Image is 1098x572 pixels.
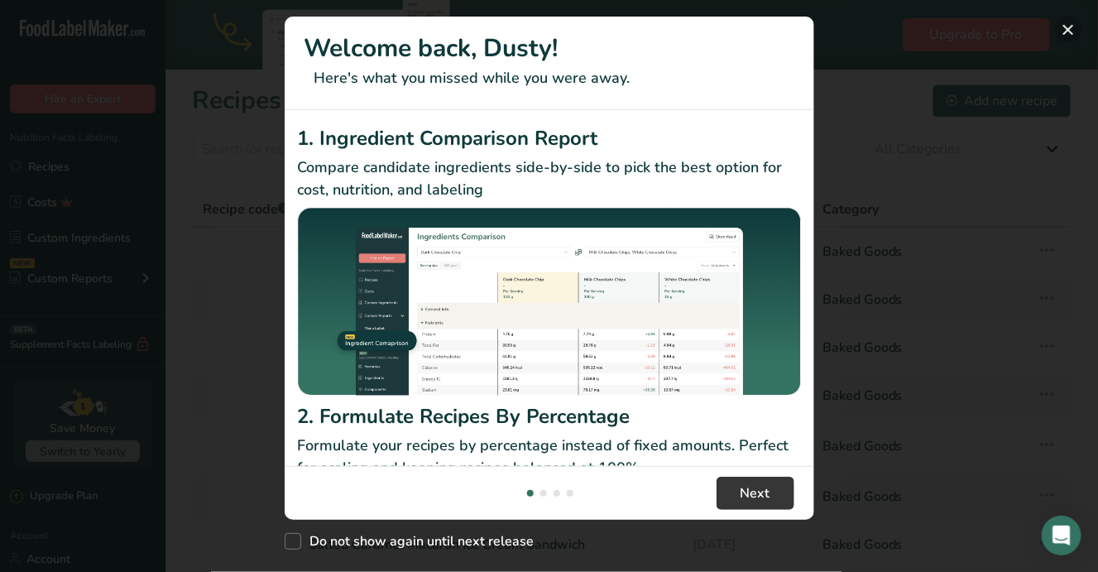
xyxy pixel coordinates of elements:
[304,30,794,67] h1: Welcome back, Dusty!
[1042,516,1081,555] div: Open Intercom Messenger
[298,123,801,153] h2: 1. Ingredient Comparison Report
[298,401,801,431] h2: 2. Formulate Recipes By Percentage
[301,533,535,550] span: Do not show again until next release
[298,156,801,201] p: Compare candidate ingredients side-by-side to pick the best option for cost, nutrition, and labeling
[304,67,794,89] p: Here's what you missed while you were away.
[741,483,770,503] span: Next
[298,435,801,479] p: Formulate your recipes by percentage instead of fixed amounts. Perfect for scaling and keeping re...
[717,477,794,510] button: Next
[298,208,801,396] img: Ingredient Comparison Report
